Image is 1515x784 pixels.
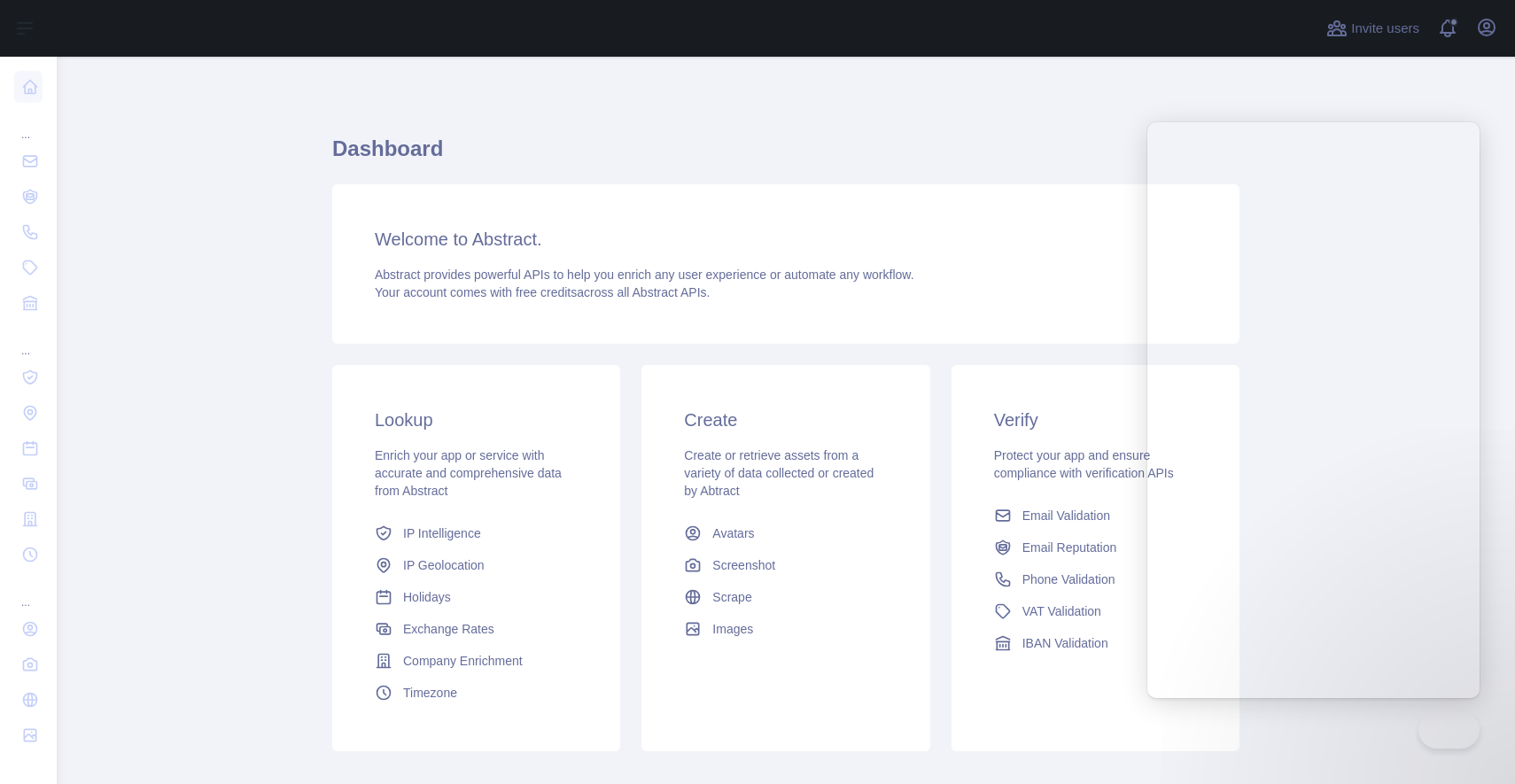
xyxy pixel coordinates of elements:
a: Email Reputation [987,532,1204,563]
a: Images [677,613,894,645]
a: Email Validation [987,500,1204,532]
span: Email Validation [1022,507,1110,524]
h1: Dashboard [332,135,1239,177]
span: Images [712,620,753,638]
span: free credits [516,285,577,299]
div: ... [14,106,43,142]
a: Scrape [677,581,894,613]
span: Abstract provides powerful APIs to help you enrich any user experience or automate any workflow. [375,268,914,282]
span: IP Geolocation [403,556,485,574]
span: IP Intelligence [403,524,481,542]
a: Holidays [368,581,585,613]
span: IBAN Validation [1022,634,1108,652]
span: Avatars [712,524,754,542]
span: Phone Validation [1022,571,1115,588]
h3: Verify [994,408,1197,432]
span: Scrape [712,588,751,606]
div: ... [14,574,43,609]
span: VAT Validation [1022,602,1101,620]
a: Exchange Rates [368,613,585,645]
a: IP Geolocation [368,549,585,581]
button: Invite users [1323,14,1423,43]
div: ... [14,322,43,358]
span: Screenshot [712,556,775,574]
a: Screenshot [677,549,894,581]
h3: Create [684,408,887,432]
span: Protect your app and ensure compliance with verification APIs [994,448,1174,480]
a: IP Intelligence [368,517,585,549]
iframe: Help Scout Beacon - Close [1418,711,1480,749]
span: Company Enrichment [403,652,523,670]
h3: Lookup [375,408,578,432]
span: Exchange Rates [403,620,494,638]
h3: Welcome to Abstract. [375,227,1197,252]
span: Your account comes with across all Abstract APIs. [375,285,710,299]
a: VAT Validation [987,595,1204,627]
a: Timezone [368,677,585,709]
a: Phone Validation [987,563,1204,595]
iframe: Help Scout Beacon - Live Chat, Contact Form, and Knowledge Base [1147,122,1480,698]
span: Invite users [1351,19,1419,39]
a: Company Enrichment [368,645,585,677]
span: Create or retrieve assets from a variety of data collected or created by Abtract [684,448,874,498]
span: Enrich your app or service with accurate and comprehensive data from Abstract [375,448,562,498]
span: Holidays [403,588,451,606]
a: Avatars [677,517,894,549]
a: IBAN Validation [987,627,1204,659]
span: Timezone [403,684,457,702]
span: Email Reputation [1022,539,1117,556]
